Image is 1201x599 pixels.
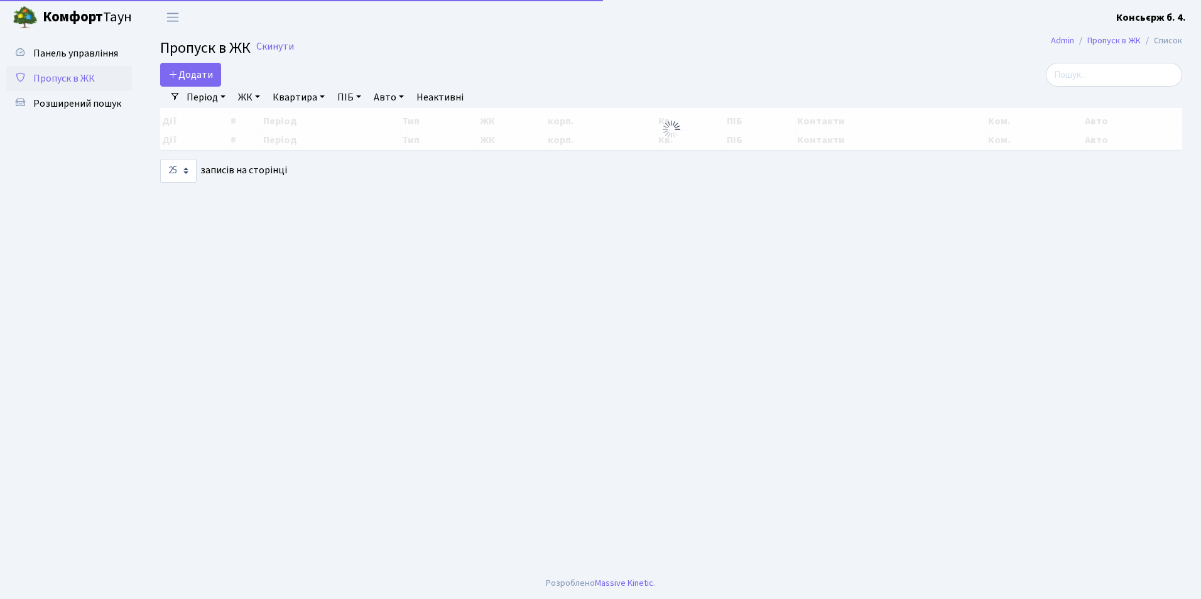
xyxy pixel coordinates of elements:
[157,7,188,28] button: Переключити навігацію
[6,91,132,116] a: Розширений пошук
[160,159,197,183] select: записів на сторінці
[268,87,330,108] a: Квартира
[160,37,251,59] span: Пропуск в ЖК
[160,159,287,183] label: записів на сторінці
[6,41,132,66] a: Панель управління
[43,7,103,27] b: Комфорт
[1116,11,1186,24] b: Консьєрж б. 4.
[168,68,213,82] span: Додати
[661,119,682,139] img: Обробка...
[1141,34,1182,48] li: Список
[369,87,409,108] a: Авто
[160,63,221,87] a: Додати
[182,87,231,108] a: Період
[33,97,121,111] span: Розширений пошук
[6,66,132,91] a: Пропуск в ЖК
[13,5,38,30] img: logo.png
[411,87,469,108] a: Неактивні
[43,7,132,28] span: Таун
[256,41,294,53] a: Скинути
[332,87,366,108] a: ПІБ
[595,576,653,590] a: Massive Kinetic
[233,87,265,108] a: ЖК
[546,576,655,590] div: Розроблено .
[33,46,118,60] span: Панель управління
[1051,34,1074,47] a: Admin
[1116,10,1186,25] a: Консьєрж б. 4.
[1032,28,1201,54] nav: breadcrumb
[1046,63,1182,87] input: Пошук...
[33,72,95,85] span: Пропуск в ЖК
[1087,34,1141,47] a: Пропуск в ЖК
